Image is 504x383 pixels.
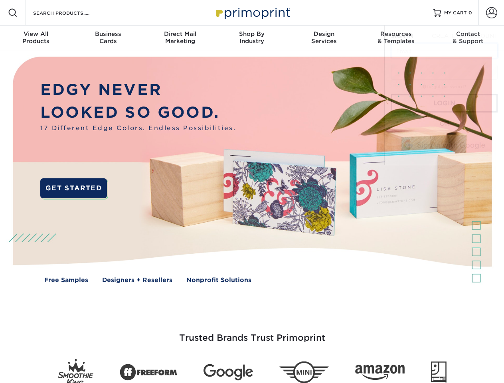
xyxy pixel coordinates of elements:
div: Services [288,30,360,45]
img: Primoprint [212,4,292,21]
span: Shop By [216,30,288,38]
div: & Templates [360,30,432,45]
input: Email [391,43,498,58]
a: Nonprofit Solutions [186,276,251,285]
input: SEARCH PRODUCTS..... [32,8,110,18]
span: MY CART [444,10,467,16]
span: 17 Different Edge Colors. Endless Possibilities. [40,124,236,133]
a: forgot password? [423,84,466,89]
a: Free Samples [44,276,88,285]
div: Cards [72,30,144,45]
span: SIGN IN [391,33,413,39]
span: 0 [468,10,472,16]
span: Design [288,30,360,38]
a: BusinessCards [72,26,144,51]
a: Login [391,94,498,113]
div: Marketing [144,30,216,45]
div: OR [391,119,498,128]
a: Designers + Resellers [102,276,172,285]
h3: Trusted Brands Trust Primoprint [19,314,486,353]
p: EDGY NEVER [40,79,236,101]
p: LOOKED SO GOOD. [40,101,236,124]
span: Business [72,30,144,38]
span: CREATE AN ACCOUNT [432,33,498,39]
img: Goodwill [431,361,447,383]
span: Direct Mail [144,30,216,38]
a: DesignServices [288,26,360,51]
div: Industry [216,30,288,45]
a: Shop ByIndustry [216,26,288,51]
img: Amazon [355,365,405,380]
a: GET STARTED [40,178,107,198]
a: Direct MailMarketing [144,26,216,51]
img: Google [204,364,253,381]
a: Resources& Templates [360,26,432,51]
span: Resources [360,30,432,38]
